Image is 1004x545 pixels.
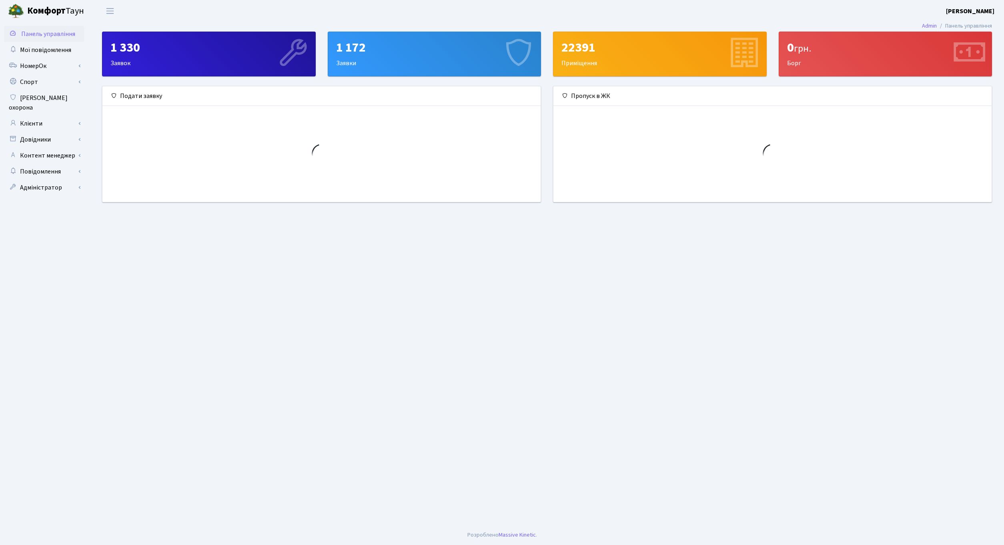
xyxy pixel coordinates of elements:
div: Заявки [328,32,541,76]
a: Контент менеджер [4,148,84,164]
a: Admin [922,22,937,30]
a: 1 172Заявки [328,32,541,76]
a: 1 330Заявок [102,32,316,76]
div: Борг [779,32,992,76]
div: 0 [787,40,984,55]
a: НомерОк [4,58,84,74]
span: Таун [27,4,84,18]
a: Спорт [4,74,84,90]
span: Панель управління [21,30,75,38]
a: Massive Kinetic [499,531,536,539]
img: logo.png [8,3,24,19]
div: Подати заявку [102,86,541,106]
a: 22391Приміщення [553,32,767,76]
nav: breadcrumb [910,18,1004,34]
div: 1 172 [336,40,533,55]
a: Мої повідомлення [4,42,84,58]
span: Мої повідомлення [20,46,71,54]
div: Заявок [102,32,315,76]
a: [PERSON_NAME] охорона [4,90,84,116]
a: Адміністратор [4,180,84,196]
div: 1 330 [110,40,307,55]
b: Комфорт [27,4,66,17]
li: Панель управління [937,22,992,30]
div: Приміщення [553,32,766,76]
div: Розроблено . [467,531,537,539]
div: Пропуск в ЖК [553,86,992,106]
a: Панель управління [4,26,84,42]
span: грн. [794,42,811,56]
a: Довідники [4,132,84,148]
div: 22391 [561,40,758,55]
a: [PERSON_NAME] [946,6,994,16]
a: Клієнти [4,116,84,132]
a: Повідомлення [4,164,84,180]
button: Переключити навігацію [100,4,120,18]
b: [PERSON_NAME] [946,7,994,16]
